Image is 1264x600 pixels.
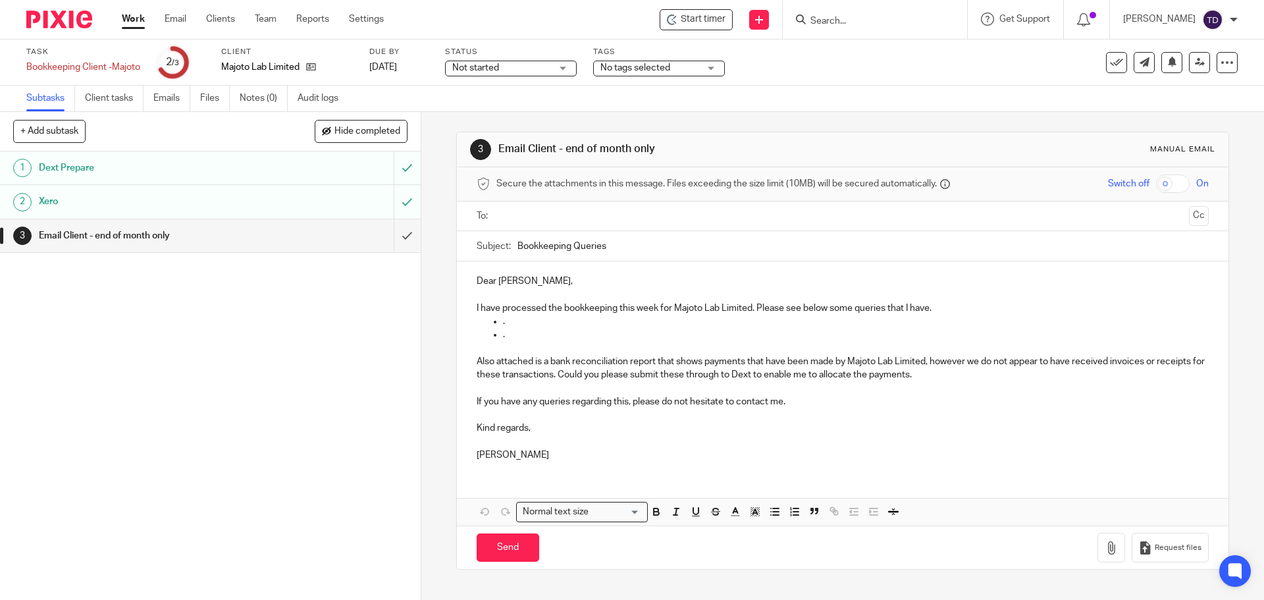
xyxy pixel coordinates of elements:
[13,159,32,177] div: 1
[503,328,1208,341] p: .
[153,86,190,111] a: Emails
[498,142,871,156] h1: Email Client - end of month only
[660,9,733,30] div: Majoto Lab Limited - Bookkeeping Client -Majoto
[13,120,86,142] button: + Add subtask
[298,86,348,111] a: Audit logs
[681,13,725,26] span: Start timer
[519,505,591,519] span: Normal text size
[470,139,491,160] div: 3
[1108,177,1149,190] span: Switch off
[477,355,1208,382] p: Also attached is a bank reconciliation report that shows payments that have been made by Majoto L...
[39,226,267,246] h1: Email Client - end of month only
[477,395,1208,408] p: If you have any queries regarding this, please do not hesitate to contact me.
[26,86,75,111] a: Subtasks
[221,47,353,57] label: Client
[334,126,400,137] span: Hide completed
[315,120,408,142] button: Hide completed
[85,86,144,111] a: Client tasks
[26,61,140,74] div: Bookkeeping Client -Majoto
[477,275,1208,288] p: Dear [PERSON_NAME],
[496,177,937,190] span: Secure the attachments in this message. Files exceeding the size limit (10MB) will be secured aut...
[1155,543,1201,553] span: Request files
[1123,13,1196,26] p: [PERSON_NAME]
[296,13,329,26] a: Reports
[13,193,32,211] div: 2
[445,47,577,57] label: Status
[1150,144,1215,155] div: Manual email
[206,13,235,26] a: Clients
[600,63,670,72] span: No tags selected
[39,192,267,211] h1: Xero
[477,240,511,253] label: Subject:
[1132,533,1208,562] button: Request files
[165,13,186,26] a: Email
[1189,206,1209,226] button: Cc
[477,302,1208,315] p: I have processed the bookkeeping this week for Majoto Lab Limited. Please see below some queries ...
[369,63,397,72] span: [DATE]
[999,14,1050,24] span: Get Support
[122,13,145,26] a: Work
[369,47,429,57] label: Due by
[452,63,499,72] span: Not started
[1196,177,1209,190] span: On
[255,13,276,26] a: Team
[477,449,1208,462] p: [PERSON_NAME]
[477,422,1208,435] p: Kind regards,
[26,11,92,28] img: Pixie
[172,59,179,67] small: /3
[477,533,539,562] input: Send
[593,47,725,57] label: Tags
[166,55,179,70] div: 2
[349,13,384,26] a: Settings
[221,61,300,74] p: Majoto Lab Limited
[477,209,491,223] label: To:
[200,86,230,111] a: Files
[26,47,140,57] label: Task
[516,502,648,522] div: Search for option
[39,158,267,178] h1: Dext Prepare
[503,315,1208,328] p: .
[240,86,288,111] a: Notes (0)
[1202,9,1223,30] img: svg%3E
[809,16,928,28] input: Search
[13,227,32,245] div: 3
[592,505,640,519] input: Search for option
